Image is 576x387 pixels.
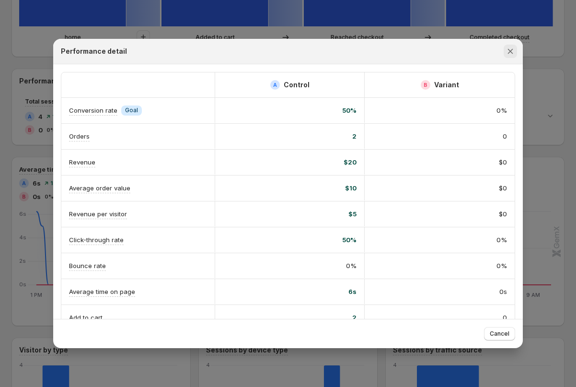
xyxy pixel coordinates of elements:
[499,183,507,193] span: $0
[352,131,357,141] span: 2
[348,209,357,219] span: $5
[69,313,103,322] p: Add to cart
[424,82,427,88] h2: B
[69,287,135,296] p: Average time on page
[348,287,357,296] span: 6s
[273,82,277,88] h2: A
[69,235,124,245] p: Click-through rate
[125,106,138,114] span: Goal
[496,106,507,115] span: 0%
[496,261,507,270] span: 0%
[503,131,507,141] span: 0
[345,183,357,193] span: $10
[284,80,310,90] h2: Control
[490,330,509,338] span: Cancel
[69,157,95,167] p: Revenue
[352,313,357,322] span: 2
[434,80,459,90] h2: Variant
[69,183,130,193] p: Average order value
[504,45,517,58] button: Close
[69,209,127,219] p: Revenue per visitor
[499,209,507,219] span: $0
[503,313,507,322] span: 0
[499,157,507,167] span: $0
[342,106,357,115] span: 50%
[496,235,507,245] span: 0%
[346,261,357,270] span: 0%
[61,47,127,56] h2: Performance detail
[342,235,357,245] span: 50%
[69,131,90,141] p: Orders
[484,327,515,340] button: Cancel
[69,261,106,270] p: Bounce rate
[69,106,117,115] p: Conversion rate
[344,157,357,167] span: $20
[499,287,507,296] span: 0s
